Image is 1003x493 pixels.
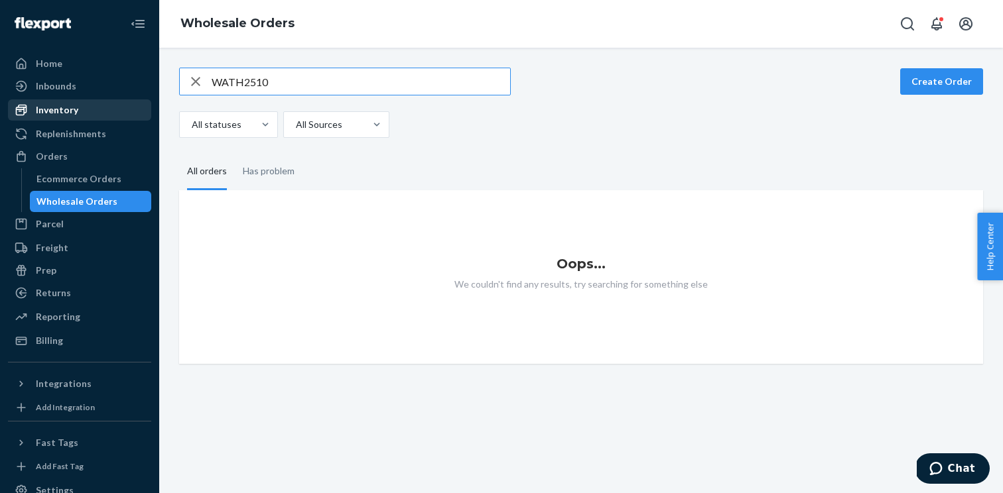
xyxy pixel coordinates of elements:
a: Wholesale Orders [30,191,152,212]
div: Parcel [36,217,64,231]
button: Open Search Box [894,11,921,37]
a: Freight [8,237,151,258]
a: Reporting [8,306,151,327]
a: Inventory [8,99,151,121]
ol: breadcrumbs [170,5,305,43]
button: Help Center [977,213,1003,280]
input: Search orders [212,68,510,95]
div: Freight [36,241,68,254]
div: Inbounds [36,80,76,93]
a: Inbounds [8,76,151,97]
div: Wholesale Orders [36,195,117,208]
div: Reporting [36,310,80,323]
button: Close Navigation [125,11,151,37]
div: Inventory [36,103,78,117]
div: Has problem [243,154,295,188]
div: Fast Tags [36,436,78,449]
input: All statuses [190,118,192,131]
div: Prep [36,264,56,277]
div: Add Integration [36,402,95,413]
a: Add Integration [8,400,151,415]
div: Home [36,57,62,70]
a: Orders [8,146,151,167]
a: Billing [8,330,151,351]
div: Add Fast Tag [36,461,84,472]
a: Returns [8,282,151,303]
div: Orders [36,150,68,163]
a: Replenishments [8,123,151,144]
a: Parcel [8,213,151,235]
iframe: Opens a widget where you can chat to one of our agents [917,453,990,486]
img: Flexport logo [15,17,71,30]
div: Ecommerce Orders [36,172,121,186]
a: Prep [8,260,151,281]
a: Wholesale Orders [180,16,295,30]
div: Billing [36,334,63,347]
div: Integrations [36,377,92,390]
a: Ecommerce Orders [30,168,152,190]
h1: Oops... [179,256,983,271]
p: We couldn't find any results, try searching for something else [179,278,983,291]
a: Add Fast Tag [8,459,151,474]
a: Home [8,53,151,74]
div: Replenishments [36,127,106,140]
div: All orders [187,154,227,190]
button: Integrations [8,373,151,394]
div: Returns [36,286,71,300]
input: All Sources [295,118,296,131]
button: Open account menu [953,11,979,37]
button: Create Order [900,68,983,95]
button: Fast Tags [8,432,151,453]
button: Open notifications [923,11,950,37]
